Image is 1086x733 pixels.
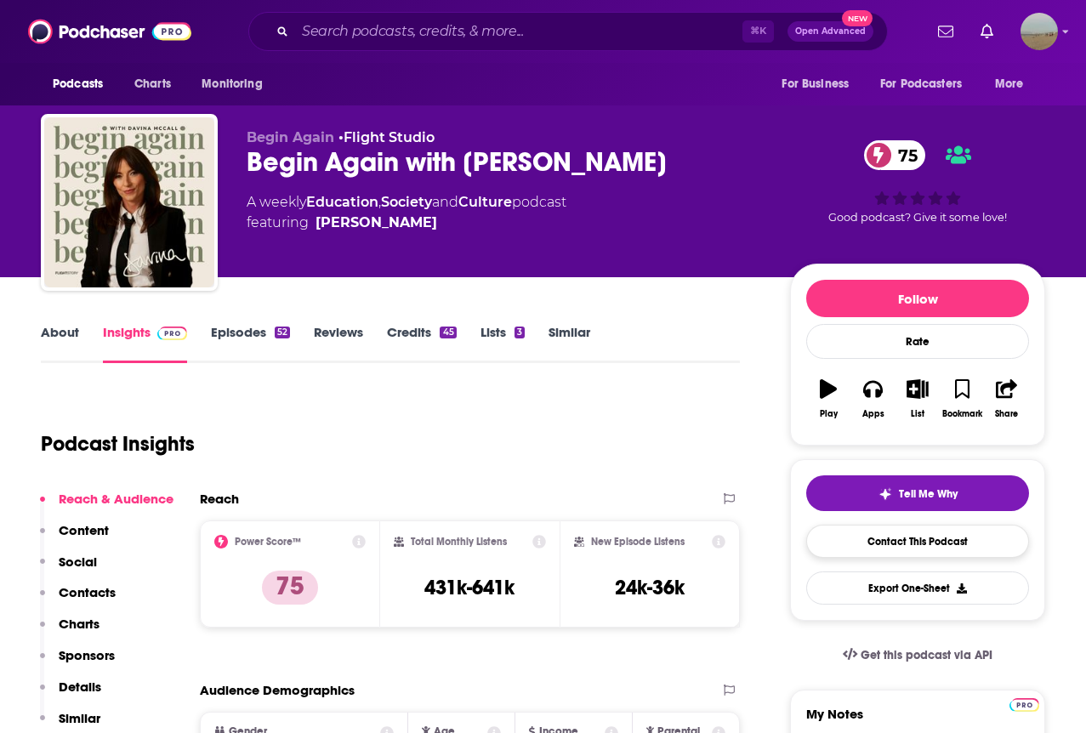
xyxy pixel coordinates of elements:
[316,213,437,233] a: Davina McCall
[1009,698,1039,712] img: Podchaser Pro
[157,327,187,340] img: Podchaser Pro
[40,554,97,585] button: Social
[378,194,381,210] span: ,
[787,21,873,42] button: Open AdvancedNew
[28,15,191,48] img: Podchaser - Follow, Share and Rate Podcasts
[59,616,100,632] p: Charts
[59,710,100,726] p: Similar
[262,571,318,605] p: 75
[41,68,125,100] button: open menu
[59,679,101,695] p: Details
[770,68,870,100] button: open menu
[828,211,1007,224] span: Good podcast? Give it some love!
[40,491,173,522] button: Reach & Audience
[41,324,79,363] a: About
[381,194,432,210] a: Society
[387,324,456,363] a: Credits45
[480,324,525,363] a: Lists3
[869,68,986,100] button: open menu
[40,647,115,679] button: Sponsors
[103,324,187,363] a: InsightsPodchaser Pro
[591,536,685,548] h2: New Episode Listens
[864,140,926,170] a: 75
[247,192,566,233] div: A weekly podcast
[200,491,239,507] h2: Reach
[295,18,742,45] input: Search podcasts, credits, & more...
[247,129,334,145] span: Begin Again
[200,682,355,698] h2: Audience Demographics
[275,327,290,338] div: 52
[862,409,884,419] div: Apps
[850,368,895,429] button: Apps
[1021,13,1058,50] button: Show profile menu
[344,129,435,145] a: Flight Studio
[59,647,115,663] p: Sponsors
[742,20,774,43] span: ⌘ K
[1021,13,1058,50] span: Logged in as shenderson
[1021,13,1058,50] img: User Profile
[806,324,1029,359] div: Rate
[247,213,566,233] span: featuring
[458,194,512,210] a: Culture
[432,194,458,210] span: and
[53,72,103,96] span: Podcasts
[615,575,685,600] h3: 24k-36k
[806,368,850,429] button: Play
[1009,696,1039,712] a: Pro website
[424,575,515,600] h3: 431k-641k
[338,129,435,145] span: •
[806,475,1029,511] button: tell me why sparkleTell Me Why
[190,68,284,100] button: open menu
[41,431,195,457] h1: Podcast Insights
[59,491,173,507] p: Reach & Audience
[782,72,849,96] span: For Business
[306,194,378,210] a: Education
[314,324,363,363] a: Reviews
[995,72,1024,96] span: More
[440,327,456,338] div: 45
[942,409,982,419] div: Bookmark
[896,368,940,429] button: List
[123,68,181,100] a: Charts
[248,12,888,51] div: Search podcasts, credits, & more...
[880,72,962,96] span: For Podcasters
[211,324,290,363] a: Episodes52
[59,584,116,600] p: Contacts
[899,487,958,501] span: Tell Me Why
[806,280,1029,317] button: Follow
[806,525,1029,558] a: Contact This Podcast
[931,17,960,46] a: Show notifications dropdown
[40,584,116,616] button: Contacts
[881,140,926,170] span: 75
[795,27,866,36] span: Open Advanced
[790,129,1045,235] div: 75Good podcast? Give it some love!
[861,648,992,662] span: Get this podcast via API
[40,522,109,554] button: Content
[995,409,1018,419] div: Share
[40,616,100,647] button: Charts
[878,487,892,501] img: tell me why sparkle
[411,536,507,548] h2: Total Monthly Listens
[549,324,590,363] a: Similar
[40,679,101,710] button: Details
[59,522,109,538] p: Content
[829,634,1006,676] a: Get this podcast via API
[911,409,924,419] div: List
[820,409,838,419] div: Play
[202,72,262,96] span: Monitoring
[983,68,1045,100] button: open menu
[59,554,97,570] p: Social
[235,536,301,548] h2: Power Score™
[974,17,1000,46] a: Show notifications dropdown
[806,571,1029,605] button: Export One-Sheet
[44,117,214,287] img: Begin Again with Davina McCall
[515,327,525,338] div: 3
[134,72,171,96] span: Charts
[940,368,984,429] button: Bookmark
[842,10,873,26] span: New
[985,368,1029,429] button: Share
